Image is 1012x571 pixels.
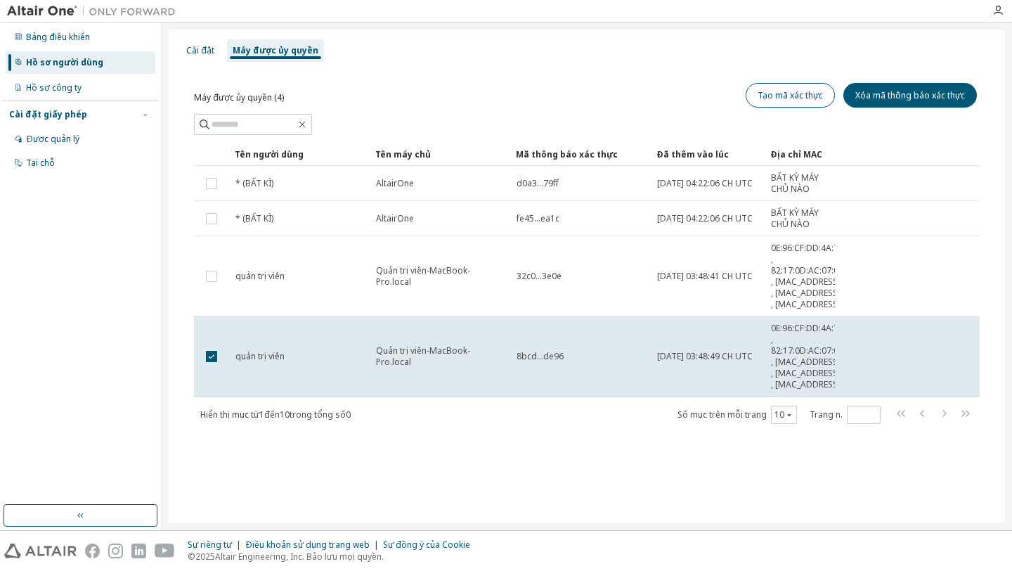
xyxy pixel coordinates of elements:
font: * (BẤT KÌ) [235,212,273,224]
font: [DATE] 04:22:06 CH UTC [657,177,753,189]
font: Đã thêm vào lúc [656,148,729,160]
img: Altair One [7,4,183,18]
font: Tên người dùng [235,148,304,160]
font: Được quản lý [26,133,79,145]
font: AltairOne [376,212,414,224]
font: * (BẤT KÌ) [235,177,273,189]
img: instagram.svg [108,544,123,558]
font: [DATE] 03:48:41 CH UTC [657,270,753,282]
font: 2025 [195,551,215,563]
font: quản trị viên [235,270,285,282]
font: Altair Engineering, Inc. Bảo lưu mọi quyền. [215,551,384,563]
font: Hồ sơ người dùng [26,56,103,68]
font: Bảng điều khiển [26,31,90,43]
button: Xóa mã thông báo xác thực [843,83,977,108]
font: Số mục trên mỗi trang [677,409,767,421]
font: Quản trị viên-MacBook-Pro.local [376,345,470,368]
font: Hồ sơ công ty [26,82,82,94]
font: Mã thông báo xác thực [516,148,618,160]
font: 0E:96:CF:DD:4A:7F , 82:17:0D:AC:07:00 , [MAC_ADDRESS] , [MAC_ADDRESS] , [MAC_ADDRESS] [771,242,843,310]
button: Tạo mã xác thực [746,83,835,108]
font: d0a3...79ff [517,177,559,189]
font: Điều khoản sử dụng trang web [245,539,370,551]
font: Sự đồng ý của Cookie [383,539,470,551]
font: Hiển thị mục từ [200,409,259,421]
font: đến [264,409,280,421]
font: 8bcd...de96 [517,350,564,362]
font: trong tổng số [290,409,346,421]
font: 32c0...3e0e [517,270,562,282]
font: 1 [259,409,264,421]
img: youtube.svg [155,544,175,558]
font: Trang n. [810,409,843,421]
font: 0E:96:CF:DD:4A:7F , 82:17:0D:AC:07:00 , [MAC_ADDRESS] , [MAC_ADDRESS] , [MAC_ADDRESS] [771,322,843,390]
font: Máy được ủy quyền [233,44,318,56]
font: Xóa mã thông báo xác thực [855,89,965,101]
font: quản trị viên [235,350,285,362]
font: Máy được ủy quyền (4) [194,91,284,103]
img: altair_logo.svg [4,544,77,558]
font: Quản trị viên-MacBook-Pro.local [376,264,470,288]
font: 10 [280,409,290,421]
font: 0 [346,409,351,421]
font: © [188,551,195,563]
font: fe45...ea1c [517,212,559,224]
font: Tạo mã xác thực [758,89,823,101]
font: Cài đặt giấy phép [9,108,87,120]
img: linkedin.svg [131,544,146,558]
font: Tên máy chủ [375,148,431,160]
font: Sự riêng tư [188,539,232,551]
font: BẤT KỲ MÁY CHỦ NÀO [771,172,819,195]
font: [DATE] 03:48:49 CH UTC [657,350,753,362]
font: Địa chỉ MAC [770,148,822,160]
font: 10 [774,409,784,421]
font: Cài đặt [186,44,214,56]
font: AltairOne [376,177,414,189]
font: BẤT KỲ MÁY CHỦ NÀO [771,207,819,230]
font: [DATE] 04:22:06 CH UTC [657,212,753,224]
font: Tại chỗ [26,157,55,169]
img: facebook.svg [85,544,100,558]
